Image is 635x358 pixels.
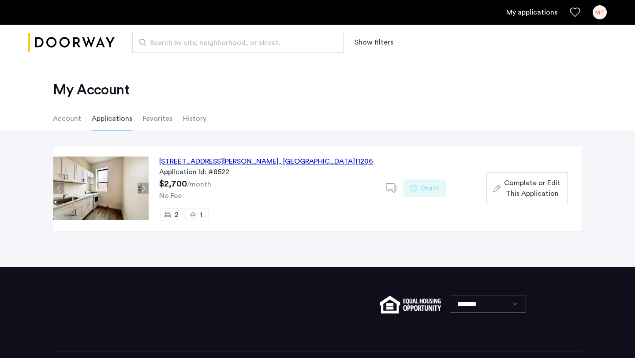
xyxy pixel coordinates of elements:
li: Account [53,106,81,131]
span: No Fee [159,192,182,199]
h2: My Account [53,81,582,99]
a: Favorites [570,7,580,18]
a: My application [506,7,557,18]
div: [STREET_ADDRESS][PERSON_NAME] 11206 [159,156,373,167]
div: Application Id: #8522 [159,167,375,177]
img: logo [28,26,115,59]
button: Previous apartment [53,183,64,194]
span: 1 [200,211,202,218]
li: Applications [92,106,132,131]
span: $2,700 [159,179,187,188]
span: Search by city, neighborhood, or street. [150,37,319,48]
img: Apartment photo [53,157,149,220]
img: equal-housing.png [380,296,441,313]
span: 2 [175,211,179,218]
span: Complete or Edit This Application [504,178,560,199]
li: History [183,106,206,131]
button: button [486,172,568,204]
sub: /month [187,181,211,188]
select: Language select [450,295,526,313]
span: Draft [421,183,439,194]
input: Apartment Search [132,32,344,53]
button: Show or hide filters [355,37,393,48]
span: , [GEOGRAPHIC_DATA] [279,158,355,165]
button: Next apartment [138,183,149,194]
a: Cazamio logo [28,26,115,59]
div: MT [593,5,607,19]
li: Favorites [143,106,172,131]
